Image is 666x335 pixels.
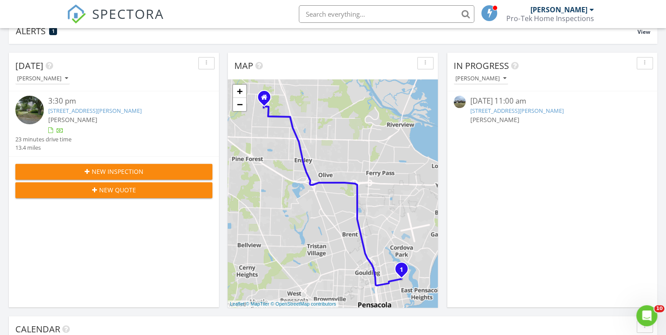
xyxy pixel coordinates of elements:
span: Map [234,60,253,72]
a: © OpenStreetMap contributors [271,301,336,306]
div: 991 Urban Drive, Cantonment FL 32533 [264,97,269,102]
span: [PERSON_NAME] [48,115,97,124]
img: cover.jpg [454,96,465,108]
span: [DATE] [15,60,43,72]
button: [PERSON_NAME] [15,73,70,85]
span: [PERSON_NAME] [470,115,519,124]
div: 1817 E Maxwell St, Pensacola, FL 32503 [401,269,407,274]
span: Calendar [15,323,60,335]
div: | [228,300,338,308]
div: 23 minutes drive time [15,135,72,144]
div: [PERSON_NAME] [530,5,587,14]
span: In Progress [454,60,509,72]
iframe: Intercom live chat [636,305,657,326]
a: 3:30 pm [STREET_ADDRESS][PERSON_NAME] [PERSON_NAME] 23 minutes drive time 13.4 miles [15,96,212,152]
button: New Quote [15,182,212,198]
div: [DATE] 11:00 am [470,96,634,107]
span: New Inspection [92,167,143,176]
a: [DATE] 11:00 am [STREET_ADDRESS][PERSON_NAME] [PERSON_NAME] [454,96,651,134]
span: 1 [52,28,54,34]
div: Alerts [16,25,637,37]
a: © MapTiler [246,301,269,306]
span: SPECTORA [92,4,164,23]
span: View [637,28,650,36]
a: Zoom in [233,85,246,98]
img: streetview [15,96,44,124]
div: [PERSON_NAME] [455,76,506,82]
span: New Quote [99,185,136,195]
i: 1 [400,267,403,273]
button: New Inspection [15,164,212,180]
input: Search everything... [299,5,474,23]
span: 10 [654,305,664,312]
img: The Best Home Inspection Software - Spectora [67,4,86,24]
button: [PERSON_NAME] [454,73,508,85]
a: [STREET_ADDRESS][PERSON_NAME] [48,107,142,115]
div: 13.4 miles [15,144,72,152]
div: Pro-Tek Home Inspections [506,14,594,23]
a: Zoom out [233,98,246,111]
div: [PERSON_NAME] [17,76,68,82]
a: SPECTORA [67,12,164,30]
a: Leaflet [230,301,244,306]
div: 3:30 pm [48,96,196,107]
a: [STREET_ADDRESS][PERSON_NAME] [470,107,563,115]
